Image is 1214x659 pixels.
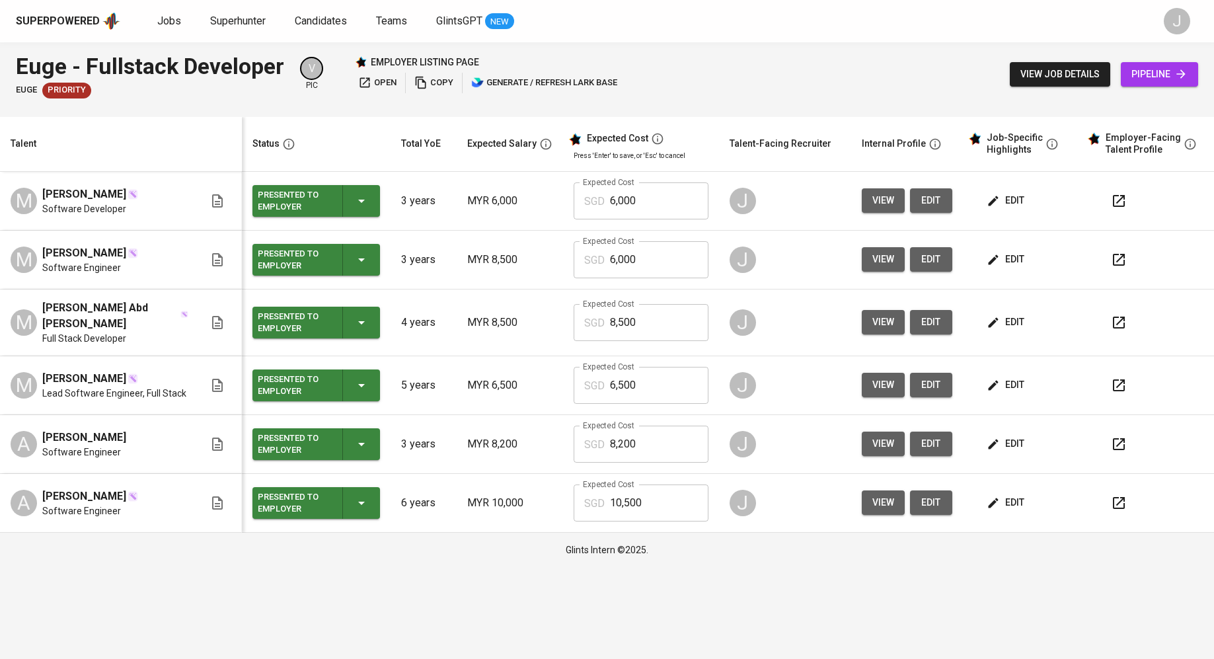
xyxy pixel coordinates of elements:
div: J [1164,8,1190,34]
div: J [730,247,756,273]
button: Presented to Employer [252,307,380,338]
span: view [872,377,894,393]
span: Priority [42,84,91,97]
span: Jobs [157,15,181,27]
button: Presented to Employer [252,487,380,519]
div: J [730,431,756,457]
span: edit [921,192,942,209]
span: copy [414,75,453,91]
img: glints_star.svg [1087,132,1100,145]
img: magic_wand.svg [128,189,138,200]
button: view job details [1010,62,1110,87]
div: Presented to Employer [258,186,332,215]
div: J [730,309,756,336]
button: edit [984,310,1030,334]
button: edit [910,247,952,272]
span: Superhunter [210,15,266,27]
span: edit [989,251,1024,268]
div: M [11,247,37,273]
p: 4 years [401,315,446,330]
button: view [862,432,905,456]
p: employer listing page [371,56,479,69]
div: J [730,372,756,399]
p: SGD [584,315,605,331]
span: [PERSON_NAME] Abd [PERSON_NAME] [42,300,179,332]
div: Employer-Facing Talent Profile [1106,132,1181,155]
button: edit [910,432,952,456]
span: edit [921,251,942,268]
p: SGD [584,194,605,210]
button: edit [910,188,952,213]
div: Internal Profile [862,136,926,152]
div: A [11,490,37,516]
p: SGD [584,252,605,268]
img: app logo [102,11,120,31]
button: edit [910,373,952,397]
span: edit [989,494,1024,511]
span: Software Engineer [42,261,121,274]
span: Candidates [295,15,347,27]
span: pipeline [1131,66,1188,83]
div: J [730,490,756,516]
button: lark generate / refresh lark base [468,73,621,93]
p: 3 years [401,436,446,452]
button: edit [984,188,1030,213]
p: 3 years [401,252,446,268]
a: Superpoweredapp logo [16,11,120,31]
div: Talent-Facing Recruiter [730,136,831,152]
a: Candidates [295,13,350,30]
span: Teams [376,15,407,27]
p: MYR 6,000 [467,193,552,209]
p: 5 years [401,377,446,393]
p: MYR 8,200 [467,436,552,452]
span: view [872,192,894,209]
span: edit [921,436,942,452]
button: open [355,73,400,93]
div: Status [252,136,280,152]
button: view [862,490,905,515]
span: Lead Software Engineer, Full Stack [42,387,186,400]
div: New Job received from Demand Team [42,83,91,98]
p: Press 'Enter' to save, or 'Esc' to cancel [574,151,708,161]
img: magic_wand.svg [128,248,138,258]
div: M [11,188,37,214]
span: [PERSON_NAME] [42,488,126,504]
div: Presented to Employer [258,488,332,518]
button: edit [984,247,1030,272]
div: Presented to Employer [258,430,332,459]
img: glints_star.svg [968,132,981,145]
span: [PERSON_NAME] [42,245,126,261]
img: magic_wand.svg [128,373,138,384]
div: V [300,57,323,80]
span: view [872,251,894,268]
span: edit [921,314,942,330]
img: magic_wand.svg [128,491,138,502]
p: SGD [584,496,605,512]
div: Presented to Employer [258,371,332,400]
div: Presented to Employer [258,308,332,337]
a: Superhunter [210,13,268,30]
p: 3 years [401,193,446,209]
span: Software Engineer [42,504,121,518]
p: MYR 6,500 [467,377,552,393]
button: view [862,188,905,213]
a: edit [910,490,952,515]
button: edit [984,432,1030,456]
span: edit [989,436,1024,452]
a: Teams [376,13,410,30]
span: edit [989,377,1024,393]
div: Euge - Fullstack Developer [16,50,284,83]
span: edit [921,494,942,511]
p: MYR 10,000 [467,495,552,511]
span: Software Developer [42,202,126,215]
span: view [872,314,894,330]
span: NEW [485,15,514,28]
img: glints_star.svg [568,133,582,146]
span: euge [16,84,37,97]
a: edit [910,310,952,334]
span: Full Stack Developer [42,332,126,345]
